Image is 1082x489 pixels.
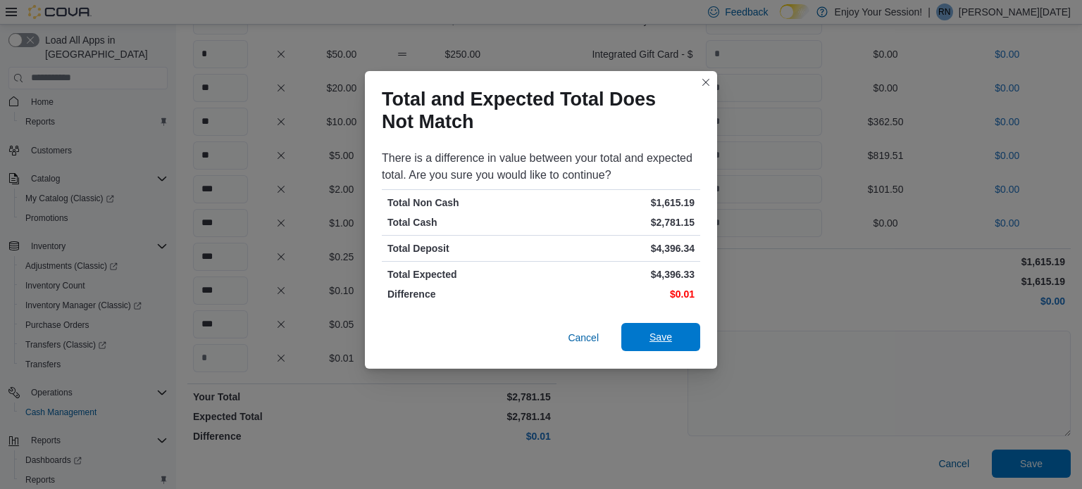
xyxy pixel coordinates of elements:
[544,215,695,229] p: $2,781.15
[544,241,695,255] p: $4,396.34
[649,330,672,344] span: Save
[387,215,538,229] p: Total Cash
[697,74,714,91] button: Closes this modal window
[568,331,599,345] span: Cancel
[387,267,538,281] p: Total Expected
[387,196,538,210] p: Total Non Cash
[621,323,700,351] button: Save
[544,196,695,210] p: $1,615.19
[544,267,695,281] p: $4,396.33
[387,241,538,255] p: Total Deposit
[382,150,700,184] div: There is a difference in value between your total and expected total. Are you sure you would like...
[562,324,604,352] button: Cancel
[387,287,538,301] p: Difference
[544,287,695,301] p: $0.01
[382,88,689,133] h1: Total and Expected Total Does Not Match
